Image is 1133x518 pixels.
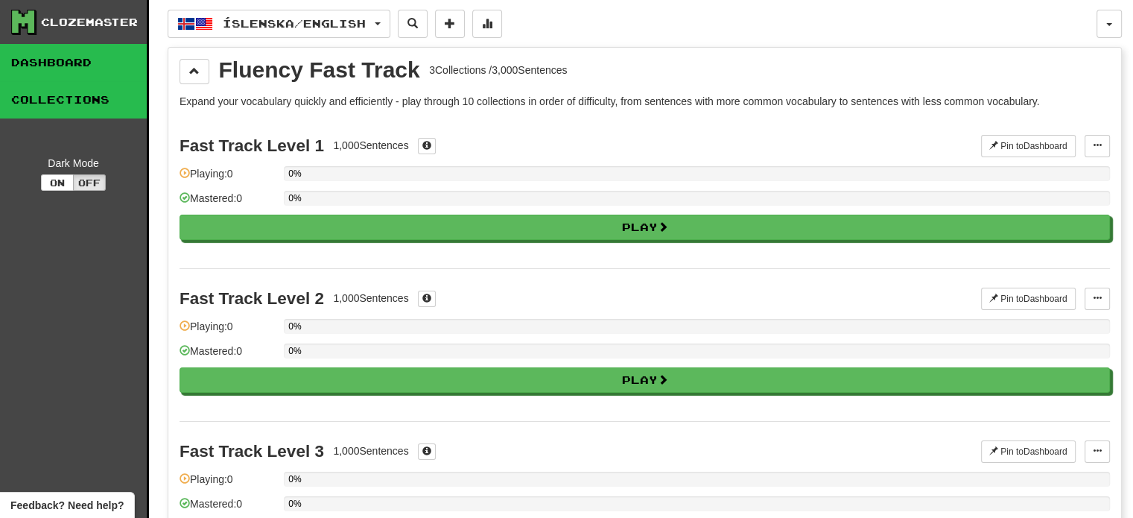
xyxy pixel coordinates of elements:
[435,10,465,38] button: Add sentence to collection
[398,10,428,38] button: Search sentences
[180,289,324,308] div: Fast Track Level 2
[180,191,276,215] div: Mastered: 0
[10,498,124,513] span: Open feedback widget
[11,156,136,171] div: Dark Mode
[180,344,276,368] div: Mastered: 0
[223,17,366,30] span: Íslenska / English
[333,138,408,153] div: 1,000 Sentences
[180,442,324,461] div: Fast Track Level 3
[180,166,276,191] div: Playing: 0
[180,319,276,344] div: Playing: 0
[981,288,1076,310] button: Pin toDashboard
[180,367,1110,393] button: Play
[41,174,74,191] button: On
[180,215,1110,240] button: Play
[180,136,324,155] div: Fast Track Level 1
[472,10,502,38] button: More stats
[333,443,408,458] div: 1,000 Sentences
[180,94,1110,109] p: Expand your vocabulary quickly and efficiently - play through 10 collections in order of difficul...
[73,174,106,191] button: Off
[333,291,408,306] div: 1,000 Sentences
[41,15,138,30] div: Clozemaster
[168,10,390,38] button: Íslenska/English
[981,440,1076,463] button: Pin toDashboard
[219,59,420,81] div: Fluency Fast Track
[429,63,567,78] div: 3 Collections / 3,000 Sentences
[981,135,1076,157] button: Pin toDashboard
[180,472,276,496] div: Playing: 0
